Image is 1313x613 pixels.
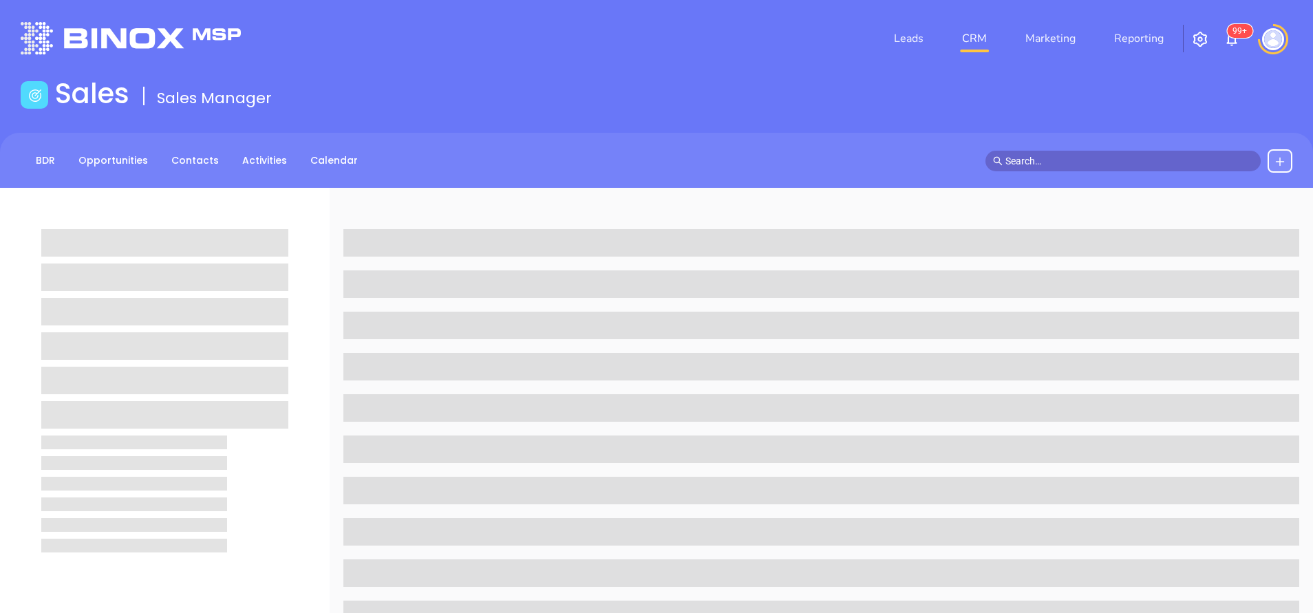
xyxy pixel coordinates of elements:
[234,149,295,172] a: Activities
[1005,153,1253,169] input: Search…
[157,87,272,109] span: Sales Manager
[55,77,129,110] h1: Sales
[1227,24,1252,38] sup: 100
[888,25,929,52] a: Leads
[70,149,156,172] a: Opportunities
[302,149,366,172] a: Calendar
[163,149,227,172] a: Contacts
[993,156,1003,166] span: search
[21,22,241,54] img: logo
[1020,25,1081,52] a: Marketing
[1192,31,1208,47] img: iconSetting
[1262,28,1284,50] img: user
[957,25,992,52] a: CRM
[28,149,63,172] a: BDR
[1224,31,1240,47] img: iconNotification
[1109,25,1169,52] a: Reporting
